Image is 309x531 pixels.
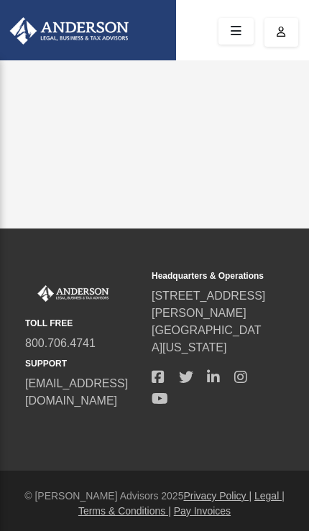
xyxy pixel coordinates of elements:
small: SUPPORT [25,357,142,370]
img: Anderson Advisors Platinum Portal [25,285,111,302]
a: [STREET_ADDRESS][PERSON_NAME] [152,290,265,319]
small: Headquarters & Operations [152,269,268,282]
a: 800.706.4741 [25,337,96,349]
a: [EMAIL_ADDRESS][DOMAIN_NAME] [25,377,128,407]
small: TOLL FREE [25,317,142,330]
a: [GEOGRAPHIC_DATA][US_STATE] [152,324,262,354]
a: Terms & Conditions | [78,505,171,517]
